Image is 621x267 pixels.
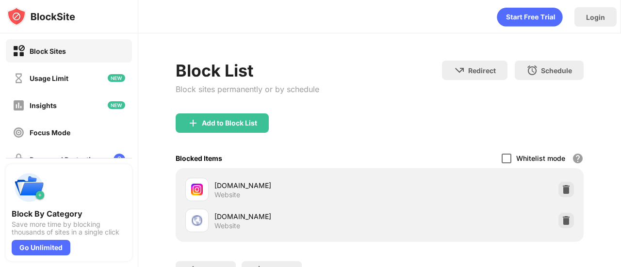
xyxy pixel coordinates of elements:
div: Blocked Items [176,154,222,162]
img: insights-off.svg [13,99,25,111]
div: Save more time by blocking thousands of sites in a single click [12,220,126,236]
div: Redirect [468,66,496,75]
div: Insights [30,101,57,110]
img: block-on.svg [13,45,25,57]
div: [DOMAIN_NAME] [214,211,380,221]
div: Website [214,190,240,199]
div: Block By Category [12,209,126,219]
img: focus-off.svg [13,126,25,139]
img: favicons [191,215,203,226]
div: [DOMAIN_NAME] [214,180,380,190]
img: logo-blocksite.svg [7,7,75,26]
img: time-usage-off.svg [13,72,25,84]
div: Whitelist mode [516,154,565,162]
img: favicons [191,184,203,195]
img: new-icon.svg [108,74,125,82]
img: push-categories.svg [12,170,47,205]
div: Block List [176,61,319,80]
div: Add to Block List [202,119,257,127]
div: Go Unlimited [12,240,70,255]
div: animation [497,7,563,27]
img: lock-menu.svg [114,154,125,165]
div: Block Sites [30,47,66,55]
div: Login [586,13,605,21]
div: Schedule [541,66,572,75]
div: Website [214,221,240,230]
div: Usage Limit [30,74,68,82]
img: new-icon.svg [108,101,125,109]
img: password-protection-off.svg [13,154,25,166]
div: Block sites permanently or by schedule [176,84,319,94]
div: Focus Mode [30,128,70,137]
div: Password Protection [30,156,99,164]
